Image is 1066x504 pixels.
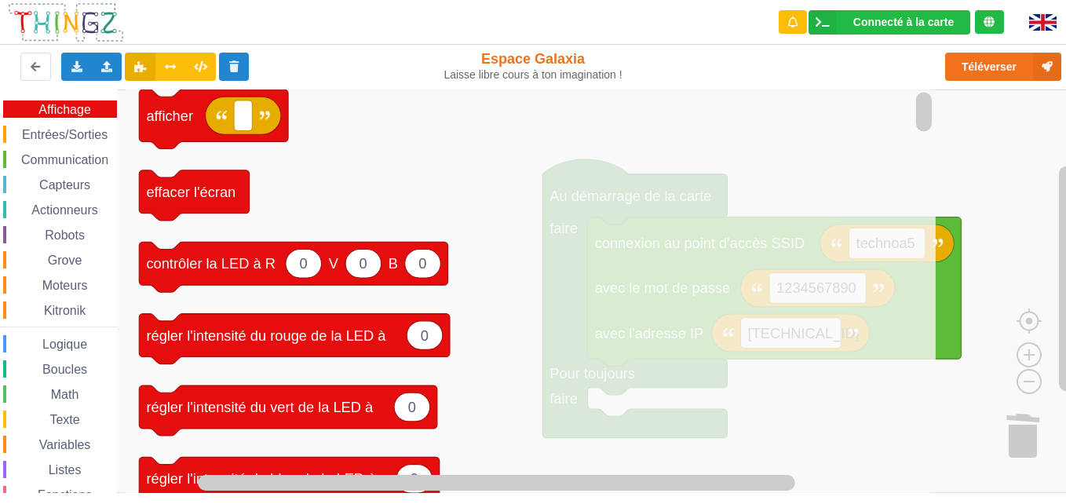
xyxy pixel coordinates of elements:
span: Entrées/Sorties [20,128,110,141]
span: Affichage [36,103,93,116]
span: Math [49,388,82,401]
text: 0 [360,255,367,272]
img: thingz_logo.png [7,2,125,43]
div: Tu es connecté au serveur de création de Thingz [975,10,1004,34]
text: V [329,255,339,272]
text: 0 [421,327,429,343]
text: 0 [411,470,418,487]
span: Moteurs [40,279,90,292]
text: afficher [146,108,193,124]
text: régler l'intensité du bleu de la LED à [146,470,377,487]
span: Robots [42,228,87,242]
img: gb.png [1029,14,1057,31]
div: Connecté à la carte [853,16,954,27]
text: régler l'intensité du rouge de la LED à [146,327,386,343]
text: 0 [418,255,426,272]
span: Kitronik [42,304,88,317]
span: Fonctions [35,488,94,502]
text: 0 [299,255,307,272]
span: Variables [37,438,93,451]
div: Espace Galaxia [443,50,623,82]
span: Boucles [40,363,89,376]
span: Capteurs [37,178,93,192]
div: Laisse libre cours à ton imagination ! [443,68,623,82]
span: Communication [19,153,111,166]
text: 0 [408,399,416,415]
text: contrôler la LED à R [146,255,275,272]
span: Grove [46,254,85,267]
text: effacer l'écran [146,184,235,200]
div: Ta base fonctionne bien ! [809,10,970,35]
text: régler l'intensité du vert de la LED à [146,399,374,415]
text: B [389,255,398,272]
span: Texte [47,413,82,426]
button: Téléverser [945,53,1061,81]
span: Listes [46,463,84,477]
span: Actionneurs [29,203,100,217]
span: Logique [40,338,89,351]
